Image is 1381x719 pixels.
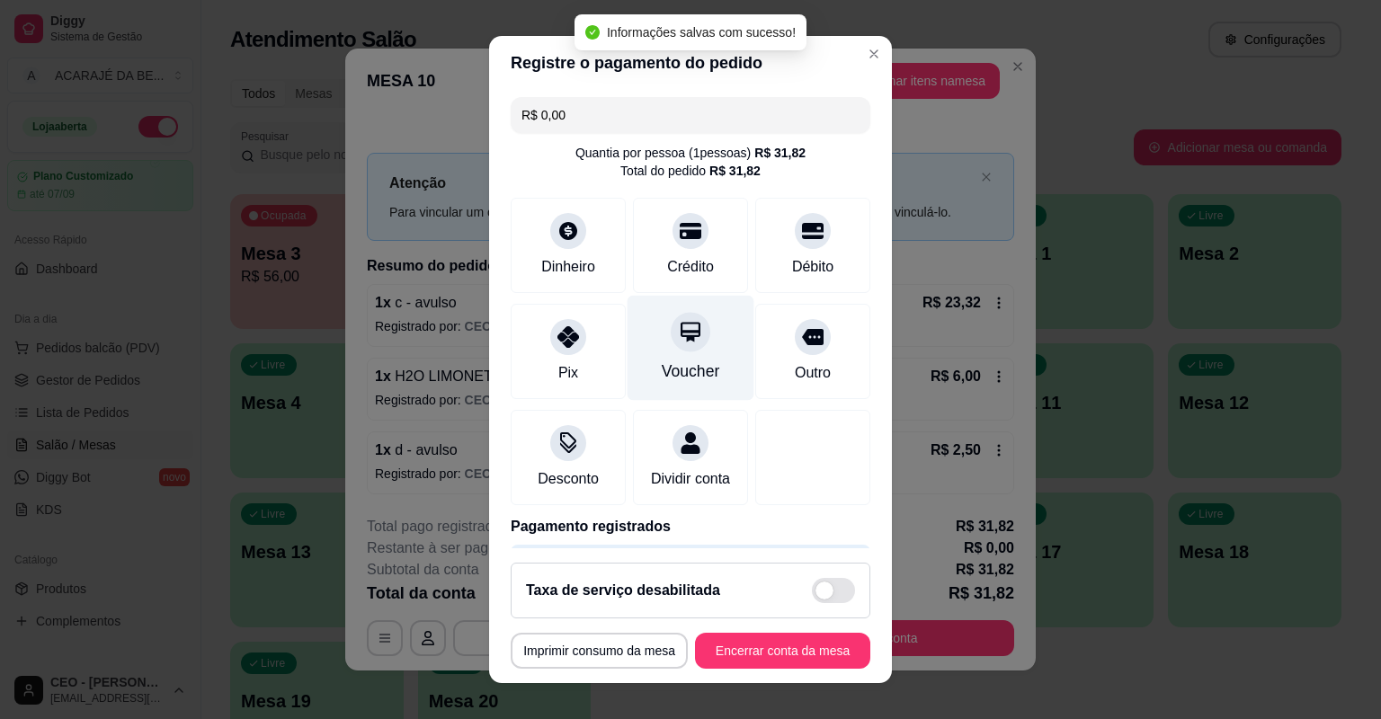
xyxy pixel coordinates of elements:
div: Pix [558,362,578,384]
header: Registre o pagamento do pedido [489,36,892,90]
div: Quantia por pessoa ( 1 pessoas) [575,144,806,162]
p: Pagamento registrados [511,516,870,537]
div: R$ 31,82 [709,162,761,180]
button: Encerrar conta da mesa [695,633,870,669]
span: Informações salvas com sucesso! [607,25,796,40]
span: check-circle [585,25,600,40]
div: Débito [792,256,833,278]
button: Close [860,40,888,68]
div: Dividir conta [651,468,730,490]
div: Desconto [538,468,599,490]
div: Outro [795,362,831,384]
input: Ex.: hambúrguer de cordeiro [521,97,860,133]
div: Voucher [662,359,720,383]
div: Crédito [667,256,714,278]
div: Dinheiro [541,256,595,278]
div: Total do pedido [620,162,761,180]
div: R$ 31,82 [754,144,806,162]
h2: Taxa de serviço desabilitada [526,580,720,601]
button: Imprimir consumo da mesa [511,633,688,669]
